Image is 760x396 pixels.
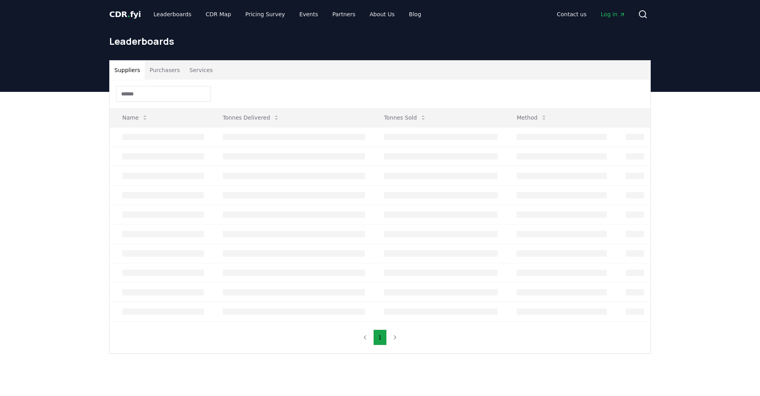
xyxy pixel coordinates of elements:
[595,7,632,21] a: Log in
[199,7,237,21] a: CDR Map
[293,7,324,21] a: Events
[147,7,198,21] a: Leaderboards
[116,110,154,126] button: Name
[239,7,291,21] a: Pricing Survey
[145,61,185,80] button: Purchasers
[147,7,427,21] nav: Main
[551,7,632,21] nav: Main
[127,10,130,19] span: .
[326,7,362,21] a: Partners
[217,110,286,126] button: Tonnes Delivered
[378,110,433,126] button: Tonnes Sold
[510,110,553,126] button: Method
[109,10,141,19] span: CDR fyi
[403,7,427,21] a: Blog
[109,9,141,20] a: CDR.fyi
[373,329,387,345] button: 1
[601,10,625,18] span: Log in
[551,7,593,21] a: Contact us
[363,7,401,21] a: About Us
[185,61,218,80] button: Services
[109,35,651,48] h1: Leaderboards
[110,61,145,80] button: Suppliers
